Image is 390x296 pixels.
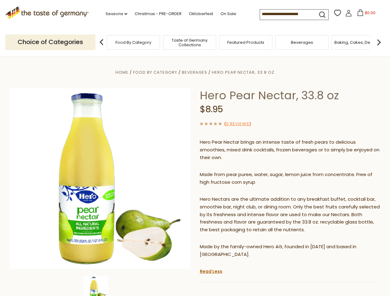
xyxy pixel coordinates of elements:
[5,35,95,50] p: Choice of Categories
[106,10,127,17] a: Seasons
[189,10,213,17] a: Oktoberfest
[115,69,128,75] a: Home
[200,243,380,258] p: Made by the family-owned Hero AG, founded in [DATE] and based in [GEOGRAPHIC_DATA].
[200,138,380,162] p: Hero Pear Nectar brings an intense taste of fresh pears to delicious smoothies, mixed drink cockt...
[182,69,207,75] a: Beverages
[95,36,108,48] img: previous arrow
[365,10,375,15] span: $0.00
[135,10,182,17] a: Christmas - PRE-ORDER
[227,40,264,45] a: Featured Products
[200,171,380,186] p: Made from pear puree, water, sugar, lemon juice from concentrate. Free of high fructose corn syrup​
[373,36,385,48] img: next arrow
[10,88,191,269] img: Hero Pear Nectar, 33.8 oz
[220,10,236,17] a: On Sale
[165,38,214,47] a: Taste of Germany Collections
[200,88,380,102] h1: Hero Pear Nectar, 33.8 oz
[224,121,251,127] span: ( )
[133,69,177,75] a: Food By Category
[353,9,380,18] button: $0.00
[334,40,382,45] a: Baking, Cakes, Desserts
[200,103,223,115] span: $8.95
[200,195,380,234] p: Hero Nectars are the ultimate addition to any breakfast buffet, cocktail bar, smoothie bar, night...
[200,268,222,274] a: Read Less
[291,40,313,45] a: Beverages
[212,69,275,75] a: Hero Pear Nectar, 33.8 oz
[115,40,151,45] a: Food By Category
[226,121,249,127] a: 0 Reviews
